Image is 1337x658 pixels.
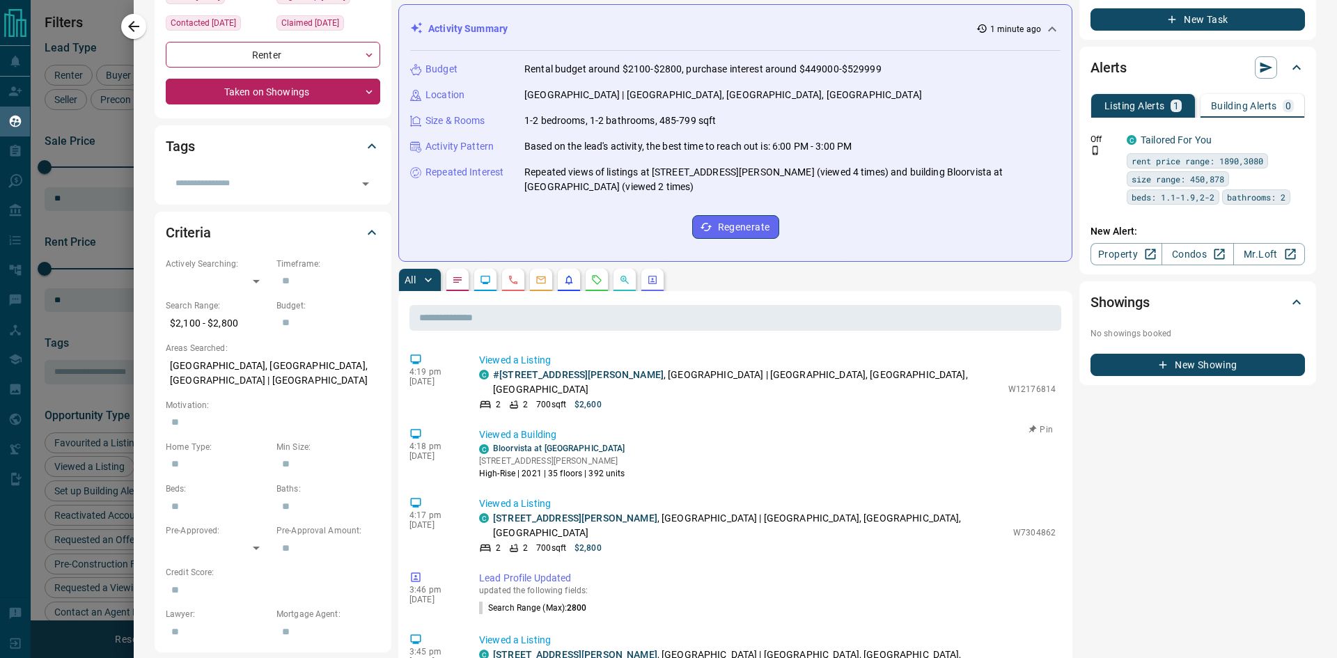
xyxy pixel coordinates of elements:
span: Claimed [DATE] [281,16,339,30]
p: 4:17 pm [409,510,458,520]
p: 0 [1285,101,1291,111]
p: $2,800 [574,542,602,554]
p: W7304862 [1013,526,1056,539]
p: [DATE] [409,377,458,386]
p: Budget [425,62,458,77]
a: Tailored For You [1141,134,1212,146]
svg: Notes [452,274,463,285]
p: Search Range: [166,299,269,312]
span: bathrooms: 2 [1227,190,1285,204]
p: Credit Score: [166,566,380,579]
p: 1-2 bedrooms, 1-2 bathrooms, 485-799 sqft [524,113,716,128]
p: Pre-Approved: [166,524,269,537]
svg: Emails [535,274,547,285]
div: Criteria [166,216,380,249]
div: Alerts [1090,51,1305,84]
div: condos.ca [479,513,489,523]
p: Activity Pattern [425,139,494,154]
p: Min Size: [276,441,380,453]
span: size range: 450,878 [1132,172,1224,186]
p: New Alert: [1090,224,1305,239]
p: Budget: [276,299,380,312]
a: #[STREET_ADDRESS][PERSON_NAME] [493,369,664,380]
p: Activity Summary [428,22,508,36]
p: 3:46 pm [409,585,458,595]
div: condos.ca [479,370,489,379]
h2: Tags [166,135,194,157]
div: Showings [1090,285,1305,319]
p: Lead Profile Updated [479,571,1056,586]
p: Listing Alerts [1104,101,1165,111]
p: [GEOGRAPHIC_DATA], [GEOGRAPHIC_DATA], [GEOGRAPHIC_DATA] | [GEOGRAPHIC_DATA] [166,354,380,392]
div: condos.ca [479,444,489,454]
p: Repeated Interest [425,165,503,180]
p: Mortgage Agent: [276,608,380,620]
p: High-Rise | 2021 | 35 floors | 392 units [479,467,625,480]
svg: Calls [508,274,519,285]
p: Building Alerts [1211,101,1277,111]
span: 2800 [567,603,586,613]
svg: Opportunities [619,274,630,285]
p: Beds: [166,483,269,495]
div: Tue Oct 15 2024 [276,15,380,35]
p: Timeframe: [276,258,380,270]
p: No showings booked [1090,327,1305,340]
p: 2 [496,398,501,411]
svg: Listing Alerts [563,274,574,285]
p: [DATE] [409,451,458,461]
span: beds: 1.1-1.9,2-2 [1132,190,1214,204]
p: 700 sqft [536,398,566,411]
div: condos.ca [1127,135,1136,145]
div: Renter [166,42,380,68]
p: Actively Searching: [166,258,269,270]
p: Motivation: [166,399,380,412]
p: Size & Rooms [425,113,485,128]
p: 2 [496,542,501,554]
p: Areas Searched: [166,342,380,354]
p: $2,600 [574,398,602,411]
div: Thu Oct 24 2024 [166,15,269,35]
p: Home Type: [166,441,269,453]
p: 1 [1173,101,1179,111]
p: 1 minute ago [990,23,1041,36]
p: $2,100 - $2,800 [166,312,269,335]
h2: Alerts [1090,56,1127,79]
p: Based on the lead's activity, the best time to reach out is: 6:00 PM - 3:00 PM [524,139,852,154]
p: [DATE] [409,595,458,604]
span: Contacted [DATE] [171,16,236,30]
p: , [GEOGRAPHIC_DATA] | [GEOGRAPHIC_DATA], [GEOGRAPHIC_DATA], [GEOGRAPHIC_DATA] [493,368,1001,397]
a: Condos [1162,243,1233,265]
div: Tags [166,130,380,163]
a: Bloorvista at [GEOGRAPHIC_DATA] [493,444,625,453]
h2: Showings [1090,291,1150,313]
p: Baths: [276,483,380,495]
p: Viewed a Building [479,428,1056,442]
p: [STREET_ADDRESS][PERSON_NAME] [479,455,625,467]
p: Location [425,88,464,102]
button: Regenerate [692,215,779,239]
p: Rental budget around $2100-$2800, purchase interest around $449000-$529999 [524,62,882,77]
div: Activity Summary1 minute ago [410,16,1061,42]
p: Search Range (Max) : [479,602,587,614]
p: W12176814 [1008,383,1056,395]
p: Lawyer: [166,608,269,620]
a: Mr.Loft [1233,243,1305,265]
svg: Push Notification Only [1090,146,1100,155]
p: 3:45 pm [409,647,458,657]
p: 2 [523,542,528,554]
svg: Agent Actions [647,274,658,285]
p: Off [1090,133,1118,146]
p: , [GEOGRAPHIC_DATA] | [GEOGRAPHIC_DATA], [GEOGRAPHIC_DATA], [GEOGRAPHIC_DATA] [493,511,1006,540]
p: 2 [523,398,528,411]
button: New Showing [1090,354,1305,376]
a: [STREET_ADDRESS][PERSON_NAME] [493,512,657,524]
p: Viewed a Listing [479,496,1056,511]
p: Viewed a Listing [479,353,1056,368]
h2: Criteria [166,221,211,244]
span: rent price range: 1890,3080 [1132,154,1263,168]
p: 4:19 pm [409,367,458,377]
div: Taken on Showings [166,79,380,104]
p: Viewed a Listing [479,633,1056,648]
p: Repeated views of listings at [STREET_ADDRESS][PERSON_NAME] (viewed 4 times) and building Bloorvi... [524,165,1061,194]
p: 4:18 pm [409,441,458,451]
